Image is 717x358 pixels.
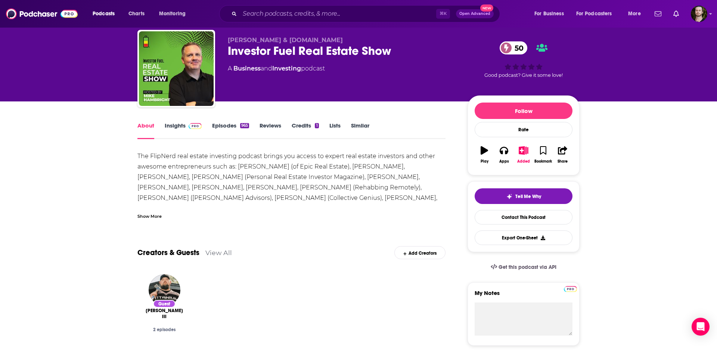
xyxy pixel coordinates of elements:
[553,141,572,168] button: Share
[506,194,512,200] img: tell me why sparkle
[564,285,577,292] a: Pro website
[534,9,564,19] span: For Business
[652,7,664,20] a: Show notifications dropdown
[272,65,301,72] a: Investing
[233,65,261,72] a: Business
[436,9,450,19] span: ⌘ K
[153,300,176,308] div: Guest
[93,9,115,19] span: Podcasts
[165,122,202,139] a: InsightsPodchaser Pro
[564,286,577,292] img: Podchaser Pro
[143,308,185,320] a: RJ Bates III
[480,4,494,12] span: New
[226,5,507,22] div: Search podcasts, credits, & more...
[670,7,682,20] a: Show notifications dropdown
[394,246,446,259] div: Add Creators
[514,141,533,168] button: Added
[475,210,572,224] a: Contact This Podcast
[292,122,319,139] a: Credits1
[475,122,572,137] div: Rate
[576,9,612,19] span: For Podcasters
[691,6,707,22] button: Show profile menu
[623,8,650,20] button: open menu
[159,9,186,19] span: Monitoring
[137,122,154,139] a: About
[468,37,580,83] div: 50Good podcast? Give it some love!
[6,7,78,21] img: Podchaser - Follow, Share and Rate Podcasts
[228,64,325,73] div: A podcast
[517,159,530,164] div: Added
[143,308,185,320] span: [PERSON_NAME] III
[137,151,446,276] div: The FlipNerd real estate investing podcast brings you access to expert real estate investors and ...
[534,159,552,164] div: Bookmark
[228,37,343,44] span: [PERSON_NAME] & [DOMAIN_NAME]
[499,159,509,164] div: Apps
[456,9,494,18] button: Open AdvancedNew
[529,8,573,20] button: open menu
[154,8,195,20] button: open menu
[558,159,568,164] div: Share
[124,8,149,20] a: Charts
[481,159,488,164] div: Play
[628,9,641,19] span: More
[189,123,202,129] img: Podchaser Pro
[261,65,272,72] span: and
[143,327,185,332] div: 2 episodes
[571,8,623,20] button: open menu
[484,72,563,78] span: Good podcast? Give it some love!
[499,264,556,270] span: Get this podcast via API
[315,123,319,128] div: 1
[691,6,707,22] span: Logged in as OutlierAudio
[240,123,249,128] div: 965
[137,248,199,257] a: Creators & Guests
[475,103,572,119] button: Follow
[329,122,341,139] a: Lists
[475,141,494,168] button: Play
[533,141,553,168] button: Bookmark
[485,258,562,276] a: Get this podcast via API
[500,41,527,54] a: 50
[691,6,707,22] img: User Profile
[507,41,527,54] span: 50
[212,122,249,139] a: Episodes965
[459,12,490,16] span: Open Advanced
[351,122,369,139] a: Similar
[87,8,124,20] button: open menu
[205,249,232,257] a: View All
[494,141,513,168] button: Apps
[260,122,281,139] a: Reviews
[128,9,145,19] span: Charts
[475,188,572,204] button: tell me why sparkleTell Me Why
[515,194,541,200] span: Tell Me Why
[475,230,572,245] button: Export One-Sheet
[139,31,214,106] img: Investor Fuel Real Estate Show
[692,318,710,336] div: Open Intercom Messenger
[149,274,180,306] img: RJ Bates III
[240,8,436,20] input: Search podcasts, credits, & more...
[475,289,572,302] label: My Notes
